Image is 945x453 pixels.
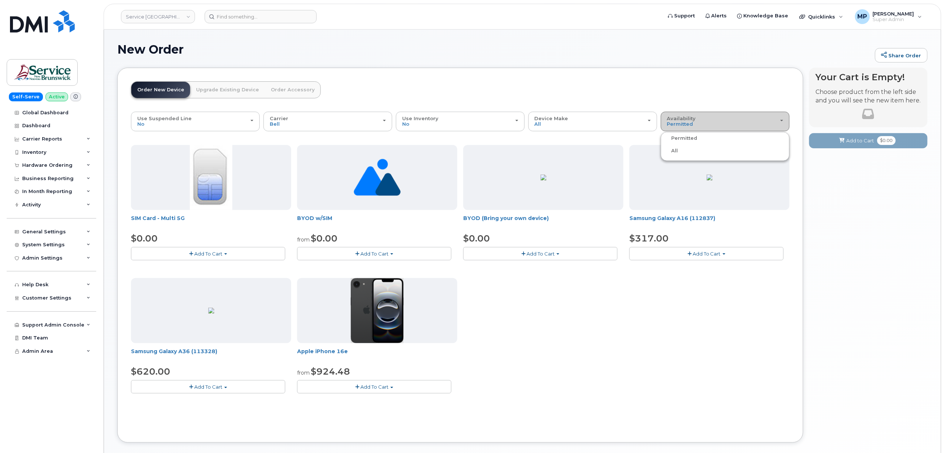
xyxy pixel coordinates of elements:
a: Upgrade Existing Device [190,82,265,98]
small: from [297,369,310,376]
span: Permitted [667,121,693,127]
label: Permitted [663,134,697,143]
button: Availability Permitted [661,112,790,131]
a: BYOD (Bring your own device) [463,215,549,222]
span: $317.00 [629,233,669,244]
button: Add To Cart [297,380,451,393]
span: $0.00 [311,233,337,244]
span: All [535,121,541,127]
span: No [402,121,409,127]
img: ED9FC9C2-4804-4D92-8A77-98887F1967E0.png [208,308,214,314]
small: from [297,236,310,243]
a: Share Order [875,48,928,63]
span: Add To Cart [194,251,222,257]
div: SIM Card - Multi 5G [131,214,291,229]
img: 9FB32A65-7F3B-4C75-88D7-110BE577F189.png [707,175,713,180]
span: $0.00 [463,233,490,244]
a: Order New Device [131,82,190,98]
span: Add To Cart [360,251,389,257]
div: Apple iPhone 16e [297,348,457,362]
label: All [663,146,678,155]
img: no_image_found-2caef05468ed5679b831cfe6fc140e25e0c280774317ffc20a367ab7fd17291e.png [354,145,401,210]
span: Add to Cart [847,137,874,144]
button: Add To Cart [131,380,285,393]
a: Order Accessory [265,82,320,98]
span: $0.00 [877,136,896,145]
span: $924.48 [311,366,350,377]
a: Apple iPhone 16e [297,348,348,355]
button: Add to Cart $0.00 [809,133,928,148]
span: $620.00 [131,366,170,377]
button: Use Inventory No [396,112,525,131]
button: Add To Cart [297,247,451,260]
button: Carrier Bell [263,112,392,131]
div: BYOD (Bring your own device) [463,214,623,229]
span: Use Suspended Line [137,115,192,121]
h4: Your Cart is Empty! [816,72,921,82]
a: SIM Card - Multi 5G [131,215,185,222]
img: C3F069DC-2144-4AFF-AB74-F0914564C2FE.jpg [541,175,547,180]
a: Samsung Galaxy A36 (113328) [131,348,217,355]
span: Bell [270,121,280,127]
button: Device Make All [528,112,657,131]
p: Choose product from the left side and you will see the new item here. [816,88,921,105]
div: Samsung Galaxy A16 (112837) [629,214,790,229]
img: iphone16e.png [351,278,404,343]
img: 00D627D4-43E9-49B7-A367-2C99342E128C.jpg [190,145,232,210]
h1: New Order [117,43,871,56]
span: $0.00 [131,233,158,244]
button: Add To Cart [131,247,285,260]
div: BYOD w/SIM [297,214,457,229]
button: Add To Cart [463,247,618,260]
span: Availability [667,115,696,121]
span: Add To Cart [360,384,389,390]
span: Device Make [535,115,568,121]
span: Add To Cart [527,251,555,257]
button: Use Suspended Line No [131,112,260,131]
button: Add To Cart [629,247,784,260]
div: Samsung Galaxy A36 (113328) [131,348,291,362]
span: Add To Cart [693,251,721,257]
span: Carrier [270,115,288,121]
a: BYOD w/SIM [297,215,332,222]
a: Samsung Galaxy A16 (112837) [629,215,716,222]
span: Add To Cart [194,384,222,390]
span: Use Inventory [402,115,438,121]
span: No [137,121,144,127]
